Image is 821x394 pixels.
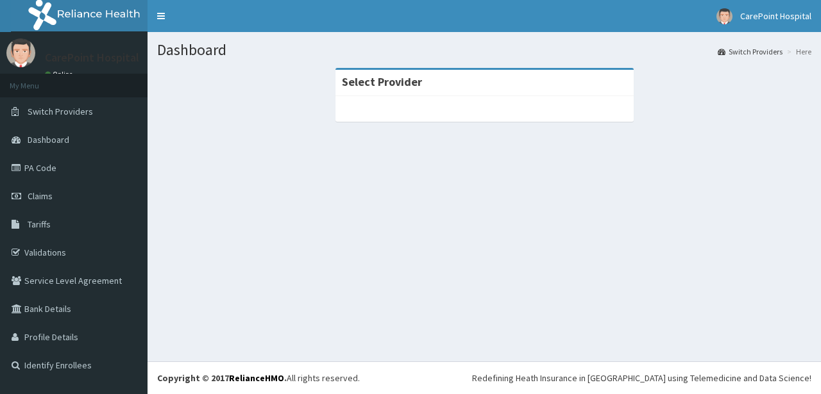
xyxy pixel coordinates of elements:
span: Dashboard [28,134,69,145]
h1: Dashboard [157,42,811,58]
footer: All rights reserved. [148,361,821,394]
span: Switch Providers [28,106,93,117]
img: User Image [716,8,732,24]
strong: Copyright © 2017 . [157,372,287,384]
strong: Select Provider [342,74,422,89]
a: RelianceHMO [229,372,284,384]
a: Online [45,70,76,79]
div: Redefining Heath Insurance in [GEOGRAPHIC_DATA] using Telemedicine and Data Science! [472,372,811,384]
span: Claims [28,190,53,202]
img: User Image [6,38,35,67]
span: Tariffs [28,218,51,230]
p: CarePoint Hospital [45,52,139,63]
span: CarePoint Hospital [740,10,811,22]
li: Here [784,46,811,57]
a: Switch Providers [718,46,783,57]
